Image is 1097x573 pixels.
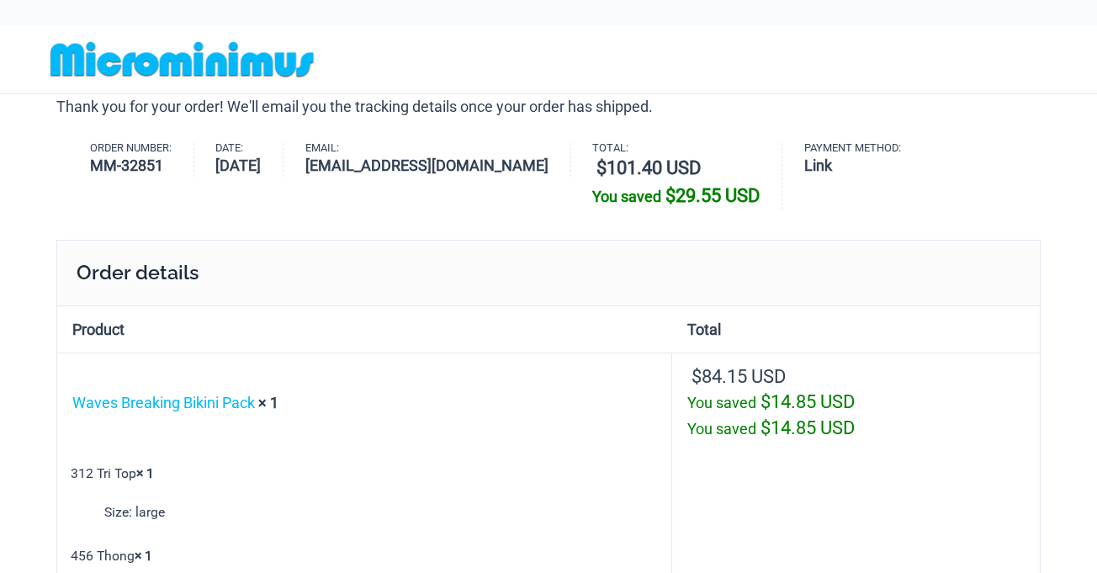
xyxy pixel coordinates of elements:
[804,154,901,177] strong: Link
[136,465,154,481] strong: × 1
[760,417,771,438] span: $
[135,548,152,564] strong: × 1
[692,366,702,387] span: $
[57,452,672,533] td: 312 Tri Top
[57,306,672,353] th: Product
[305,154,548,177] strong: [EMAIL_ADDRESS][DOMAIN_NAME]
[305,143,571,177] li: Email:
[804,143,923,177] li: Payment method:
[56,240,1041,305] h2: Order details
[56,94,1041,119] p: Thank you for your order! We'll email you the tracking details once your order has shipped.
[90,143,194,177] li: Order number:
[596,157,701,178] bdi: 101.40 USD
[104,500,659,525] p: large
[760,391,855,412] bdi: 14.85 USD
[665,185,676,206] span: $
[692,366,786,387] bdi: 84.15 USD
[215,154,261,177] strong: [DATE]
[687,416,1025,442] div: You saved
[760,391,771,412] span: $
[596,157,607,178] span: $
[258,394,278,411] strong: × 1
[665,185,760,206] bdi: 29.55 USD
[592,182,760,210] div: You saved
[760,417,855,438] bdi: 14.85 USD
[672,306,1040,353] th: Total
[592,143,782,210] li: Total:
[72,394,255,411] a: Waves Breaking Bikini Pack
[44,40,321,78] img: MM SHOP LOGO FLAT
[215,143,284,177] li: Date:
[104,500,132,525] strong: Size:
[90,154,172,177] strong: MM-32851
[687,390,1025,416] div: You saved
